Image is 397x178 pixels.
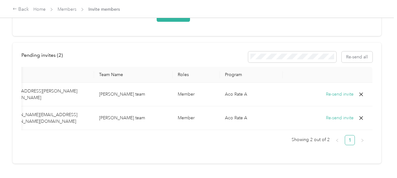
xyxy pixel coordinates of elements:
span: Pending invites [21,52,63,58]
div: info-bar [21,51,372,62]
button: Re-send all [342,51,372,62]
div: Resend all invitations [248,51,373,62]
th: Team Name [94,67,173,83]
span: [PERSON_NAME] team [99,92,145,97]
span: ( 2 ) [57,52,63,58]
button: right [357,135,367,145]
span: Aco Rate A [225,115,247,121]
span: [PERSON_NAME] team [99,115,145,121]
span: left [335,139,339,142]
span: Member [178,115,195,121]
span: right [361,139,364,142]
div: left-menu [21,51,67,62]
button: Re-send invite [326,115,354,122]
button: Re-send invite [326,91,354,98]
span: Aco Rate A [225,92,247,97]
a: 1 [345,135,355,145]
span: Showing 2 out of 2 [292,135,330,145]
button: left [332,135,342,145]
th: Roles [173,67,220,83]
li: Next Page [357,135,367,145]
p: [EMAIL_ADDRESS][PERSON_NAME][DOMAIN_NAME] [5,88,89,101]
div: Back [13,6,29,13]
th: Program [220,67,283,83]
li: Previous Page [332,135,342,145]
p: [PERSON_NAME][EMAIL_ADDRESS][PERSON_NAME][DOMAIN_NAME] [5,111,89,125]
iframe: Everlance-gr Chat Button Frame [362,143,397,178]
a: Home [33,7,46,12]
a: Members [58,7,76,12]
span: Member [178,92,195,97]
span: Invite members [88,6,120,13]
